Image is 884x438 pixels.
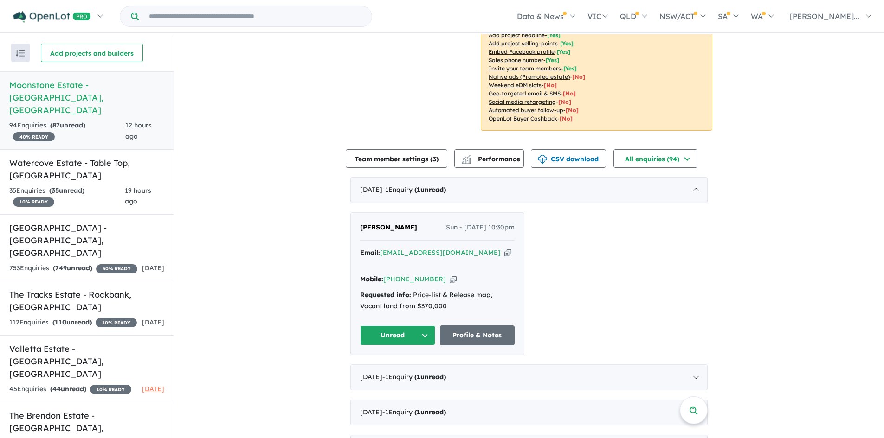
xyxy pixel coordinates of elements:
div: [DATE] [350,400,708,425]
a: [EMAIL_ADDRESS][DOMAIN_NAME] [380,248,501,257]
div: Price-list & Release map, Vacant land from $370,000 [360,290,515,312]
span: 10 % READY [13,197,54,207]
u: Sales phone number [489,57,543,63]
div: 94 Enquir ies [9,120,125,142]
span: 110 [55,318,66,326]
u: Embed Facebook profile [489,48,555,55]
span: [No] [560,115,573,122]
u: OpenLot Buyer Cashback [489,115,557,122]
button: All enquiries (94) [613,149,697,168]
h5: [GEOGRAPHIC_DATA] - [GEOGRAPHIC_DATA] , [GEOGRAPHIC_DATA] [9,222,164,259]
div: 753 Enquir ies [9,263,137,274]
strong: ( unread) [52,318,92,326]
u: Social media retargeting [489,98,556,105]
button: Copy [504,248,511,258]
u: Add project selling-points [489,40,558,47]
span: 1 [417,185,420,194]
span: 44 [52,385,61,393]
h5: Valletta Estate - [GEOGRAPHIC_DATA] , [GEOGRAPHIC_DATA] [9,343,164,380]
span: [PERSON_NAME]... [790,12,859,21]
u: Invite your team members [489,65,561,72]
span: 19 hours ago [125,186,151,206]
span: [ Yes ] [547,32,561,38]
span: 3 [432,155,436,163]
span: [PERSON_NAME] [360,223,417,231]
strong: ( unread) [50,385,86,393]
div: 45 Enquir ies [9,384,131,395]
button: Performance [454,149,524,168]
strong: ( unread) [49,186,84,195]
img: download icon [538,155,547,164]
span: [DATE] [142,318,164,326]
span: [No] [558,98,571,105]
div: 35 Enquir ies [9,185,125,208]
span: 35 [52,186,59,195]
span: 1 [417,373,420,381]
span: [No] [563,90,576,97]
span: [No] [572,73,585,80]
strong: ( unread) [414,185,446,194]
u: Geo-targeted email & SMS [489,90,561,97]
button: CSV download [531,149,606,168]
span: 87 [52,121,60,129]
strong: Email: [360,248,380,257]
button: Copy [450,274,457,284]
span: 1 [417,408,420,416]
u: Add project headline [489,32,545,38]
span: [No] [544,82,557,89]
span: - 1 Enquir y [382,373,446,381]
span: 40 % READY [13,132,55,141]
strong: ( unread) [53,264,92,272]
img: bar-chart.svg [462,158,471,164]
strong: ( unread) [414,373,446,381]
span: [DATE] [142,385,164,393]
span: [ Yes ] [546,57,559,63]
button: Add projects and builders [41,44,143,62]
strong: ( unread) [414,408,446,416]
span: [ Yes ] [560,40,574,47]
strong: Requested info: [360,291,411,299]
img: Openlot PRO Logo White [13,11,91,23]
a: [PERSON_NAME] [360,222,417,233]
span: 30 % READY [96,264,137,273]
a: [PHONE_NUMBER] [383,275,446,283]
span: [DATE] [142,264,164,272]
h5: The Tracks Estate - Rockbank , [GEOGRAPHIC_DATA] [9,288,164,313]
h5: Moonstone Estate - [GEOGRAPHIC_DATA] , [GEOGRAPHIC_DATA] [9,79,164,116]
span: 10 % READY [90,385,131,394]
span: 749 [55,264,67,272]
img: sort.svg [16,50,25,57]
span: - 1 Enquir y [382,408,446,416]
span: [No] [566,107,579,114]
div: [DATE] [350,177,708,203]
a: Profile & Notes [440,325,515,345]
u: Automated buyer follow-up [489,107,563,114]
button: Unread [360,325,435,345]
span: [ Yes ] [563,65,577,72]
span: 10 % READY [96,318,137,327]
span: 12 hours ago [125,121,152,140]
u: Weekend eDM slots [489,82,542,89]
h5: Watercove Estate - Table Top , [GEOGRAPHIC_DATA] [9,157,164,182]
strong: ( unread) [50,121,85,129]
span: [ Yes ] [557,48,570,55]
strong: Mobile: [360,275,383,283]
button: Team member settings (3) [346,149,447,168]
input: Try estate name, suburb, builder or developer [141,6,370,26]
div: [DATE] [350,364,708,390]
span: Performance [463,155,520,163]
div: 112 Enquir ies [9,317,137,328]
span: Sun - [DATE] 10:30pm [446,222,515,233]
u: Native ads (Promoted estate) [489,73,570,80]
img: line-chart.svg [462,155,471,160]
span: - 1 Enquir y [382,185,446,194]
